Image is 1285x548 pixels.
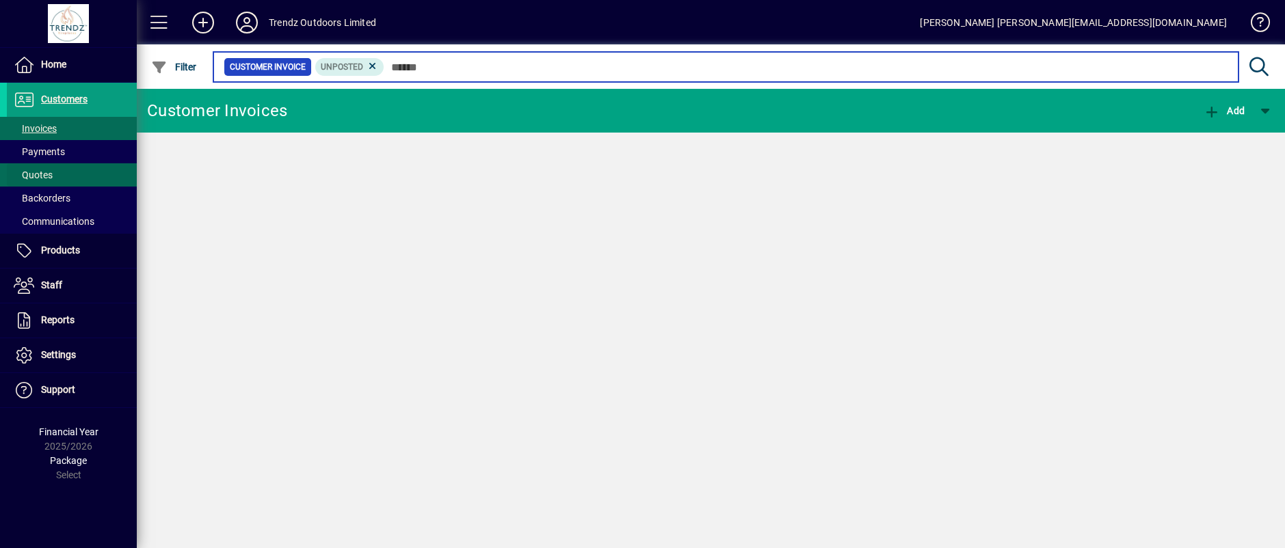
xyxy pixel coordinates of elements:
[225,10,269,35] button: Profile
[41,314,75,325] span: Reports
[7,140,137,163] a: Payments
[41,384,75,395] span: Support
[230,60,306,74] span: Customer Invoice
[41,245,80,256] span: Products
[41,349,76,360] span: Settings
[14,216,94,227] span: Communications
[151,61,197,72] span: Filter
[7,163,137,187] a: Quotes
[1204,105,1245,116] span: Add
[14,169,53,180] span: Quotes
[39,426,98,437] span: Financial Year
[1200,98,1248,123] button: Add
[7,338,137,372] a: Settings
[315,58,384,76] mat-chip: Customer Invoice Status: Unposted
[7,210,137,233] a: Communications
[50,455,87,466] span: Package
[181,10,225,35] button: Add
[7,234,137,268] a: Products
[269,12,376,33] div: Trendz Outdoors Limited
[7,373,137,407] a: Support
[147,100,287,122] div: Customer Invoices
[148,55,200,79] button: Filter
[14,193,70,204] span: Backorders
[7,303,137,338] a: Reports
[7,117,137,140] a: Invoices
[7,48,137,82] a: Home
[41,59,66,70] span: Home
[1241,3,1268,47] a: Knowledge Base
[7,269,137,303] a: Staff
[14,123,57,134] span: Invoices
[7,187,137,210] a: Backorders
[920,12,1227,33] div: [PERSON_NAME] [PERSON_NAME][EMAIL_ADDRESS][DOMAIN_NAME]
[41,94,88,105] span: Customers
[321,62,363,72] span: Unposted
[14,146,65,157] span: Payments
[41,279,62,290] span: Staff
